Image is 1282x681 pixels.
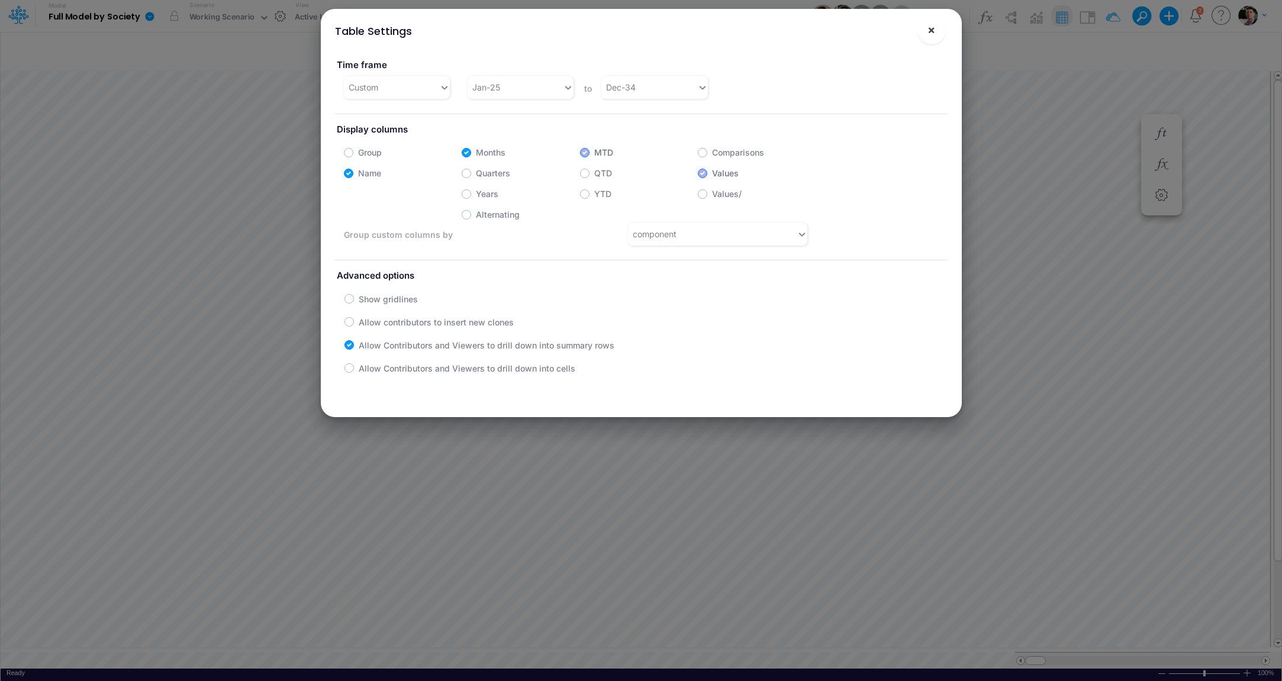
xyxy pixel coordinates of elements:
[712,146,764,159] label: Comparisons
[349,81,378,93] div: Custom
[606,81,636,93] div: Dec-34
[594,167,612,179] label: QTD
[344,228,501,241] label: Group custom columns by
[582,82,592,95] label: to
[335,23,412,39] div: Table Settings
[335,265,948,287] label: Advanced options
[594,188,611,200] label: YTD
[359,362,575,375] label: Allow Contributors and Viewers to drill down into cells
[359,339,614,351] label: Allow Contributors and Viewers to drill down into summary rows
[358,146,382,159] label: Group
[927,22,935,37] span: ×
[476,146,505,159] label: Months
[633,228,677,240] div: component
[358,167,381,179] label: Name
[476,188,498,200] label: Years
[712,167,739,179] label: Values
[476,167,510,179] label: Quarters
[917,16,946,44] button: Close
[712,188,742,200] label: Values/
[359,316,514,328] label: Allow contributors to insert new clones
[594,146,613,159] label: MTD
[335,119,948,141] label: Display columns
[476,208,520,221] label: Alternating
[335,54,633,76] label: Time frame
[359,293,418,305] label: Show gridlines
[472,81,500,93] div: Jan-25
